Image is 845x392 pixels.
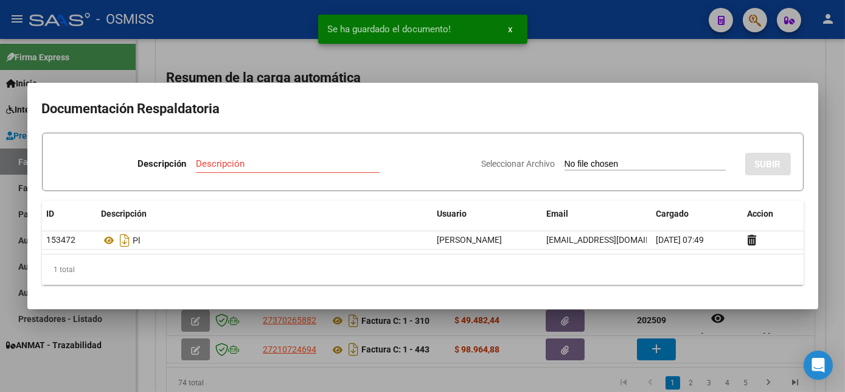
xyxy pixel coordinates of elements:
[328,23,451,35] span: Se ha guardado el documento!
[542,201,652,227] datatable-header-cell: Email
[547,209,569,219] span: Email
[743,201,804,227] datatable-header-cell: Accion
[42,254,804,285] div: 1 total
[117,231,133,250] i: Descargar documento
[47,209,55,219] span: ID
[755,159,781,170] span: SUBIR
[97,201,433,227] datatable-header-cell: Descripción
[42,201,97,227] datatable-header-cell: ID
[42,97,804,121] h2: Documentación Respaldatoria
[102,209,147,219] span: Descripción
[437,209,467,219] span: Usuario
[137,157,186,171] p: Descripción
[482,159,555,169] span: Seleccionar Archivo
[102,231,428,250] div: Pl
[656,209,689,219] span: Cargado
[499,18,523,40] button: x
[745,153,791,175] button: SUBIR
[804,351,833,380] div: Open Intercom Messenger
[509,24,513,35] span: x
[433,201,542,227] datatable-header-cell: Usuario
[748,209,774,219] span: Accion
[47,235,76,245] span: 153472
[547,235,682,245] span: [EMAIL_ADDRESS][DOMAIN_NAME]
[652,201,743,227] datatable-header-cell: Cargado
[437,235,502,245] span: [PERSON_NAME]
[656,235,704,245] span: [DATE] 07:49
